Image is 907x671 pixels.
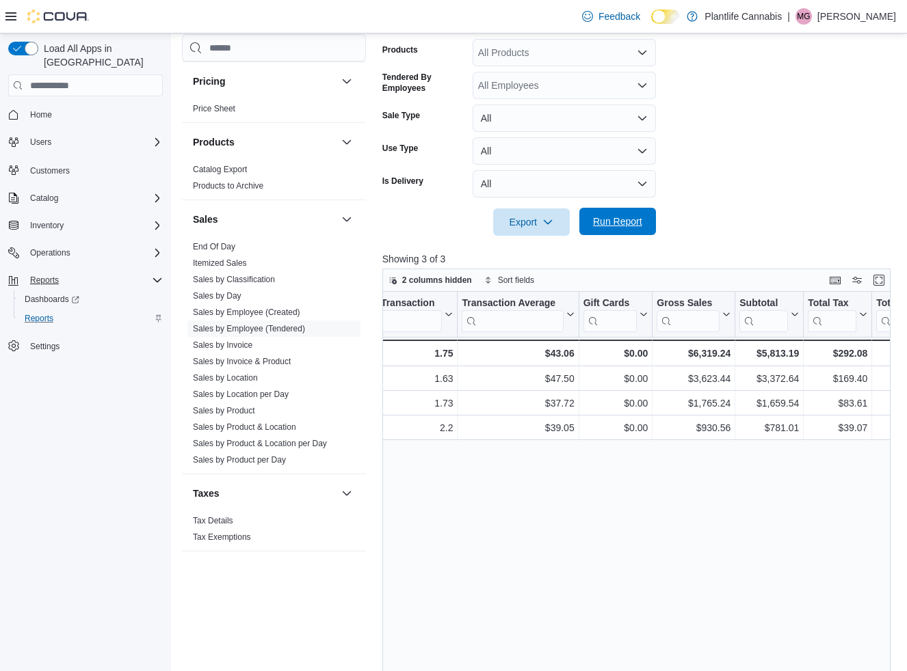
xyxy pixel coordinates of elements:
[193,532,251,542] a: Tax Exemptions
[19,310,59,327] a: Reports
[657,297,731,332] button: Gross Sales
[583,297,637,310] div: Gift Cards
[8,99,163,392] nav: Complex example
[808,345,867,361] div: $292.08
[705,8,782,25] p: Plantlife Cannabis
[182,512,366,551] div: Taxes
[382,72,467,94] label: Tendered By Employees
[193,406,255,415] a: Sales by Product
[657,345,731,361] div: $6,319.24
[808,395,867,411] div: $83.61
[808,370,867,387] div: $169.40
[583,420,648,436] div: $0.00
[849,272,865,288] button: Display options
[808,420,867,436] div: $39.07
[382,176,423,187] label: Is Delivery
[193,213,218,226] h3: Sales
[651,10,680,24] input: Dark Mode
[193,165,247,174] a: Catalog Export
[599,10,640,23] span: Feedback
[193,487,220,500] h3: Taxes
[193,258,247,268] a: Itemized Sales
[25,190,163,206] span: Catalog
[193,275,275,284] a: Sales by Classification
[637,80,648,91] button: Open list of options
[193,307,300,318] span: Sales by Employee (Created)
[193,389,289,400] span: Sales by Location per Day
[583,395,648,411] div: $0.00
[871,272,887,288] button: Enter fullscreen
[193,135,336,149] button: Products
[583,345,648,361] div: $0.00
[193,307,300,317] a: Sales by Employee (Created)
[339,134,355,150] button: Products
[25,313,53,324] span: Reports
[473,105,656,132] button: All
[796,8,812,25] div: Madison Grassl
[25,134,163,150] span: Users
[3,105,168,124] button: Home
[344,345,453,361] div: 1.75
[493,208,570,236] button: Export
[827,272,843,288] button: Keyboard shortcuts
[462,420,574,436] div: $39.05
[193,373,258,383] a: Sales by Location
[462,297,563,310] div: Transaction Average
[14,309,168,328] button: Reports
[182,161,366,200] div: Products
[30,193,58,204] span: Catalog
[193,291,241,301] a: Sales by Day
[25,134,57,150] button: Users
[739,420,799,436] div: $781.01
[25,107,57,123] a: Home
[25,245,163,261] span: Operations
[579,208,656,235] button: Run Report
[25,161,163,178] span: Customers
[193,340,252,351] span: Sales by Invoice
[30,247,70,258] span: Operations
[27,10,89,23] img: Cova
[30,275,59,286] span: Reports
[739,297,788,310] div: Subtotal
[193,74,336,88] button: Pricing
[808,297,867,332] button: Total Tax
[339,485,355,502] button: Taxes
[193,357,291,366] a: Sales by Invoice & Product
[193,438,327,449] span: Sales by Product & Location per Day
[593,215,642,228] span: Run Report
[193,455,286,465] a: Sales by Product per Day
[193,274,275,285] span: Sales by Classification
[25,338,65,355] a: Settings
[193,422,296,432] a: Sales by Product & Location
[651,24,652,25] span: Dark Mode
[382,110,420,121] label: Sale Type
[25,272,64,288] button: Reports
[193,439,327,448] a: Sales by Product & Location per Day
[193,242,235,251] a: End Of Day
[193,180,263,191] span: Products to Archive
[344,297,453,332] button: Qty Per Transaction
[25,338,163,355] span: Settings
[3,160,168,180] button: Customers
[19,291,85,307] a: Dashboards
[3,189,168,208] button: Catalog
[501,208,562,236] span: Export
[344,297,442,310] div: Qty Per Transaction
[19,291,163,307] span: Dashboards
[462,370,574,387] div: $47.50
[739,345,799,361] div: $5,813.19
[193,389,289,399] a: Sales by Location per Day
[3,336,168,356] button: Settings
[473,137,656,165] button: All
[193,241,235,252] span: End Of Day
[402,275,472,286] span: 2 columns hidden
[193,454,286,465] span: Sales by Product per Day
[339,211,355,228] button: Sales
[193,103,235,114] span: Price Sheet
[583,297,648,332] button: Gift Cards
[344,420,453,436] div: 2.2
[193,422,296,433] span: Sales by Product & Location
[344,370,453,387] div: 1.63
[3,243,168,262] button: Operations
[808,297,856,310] div: Total Tax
